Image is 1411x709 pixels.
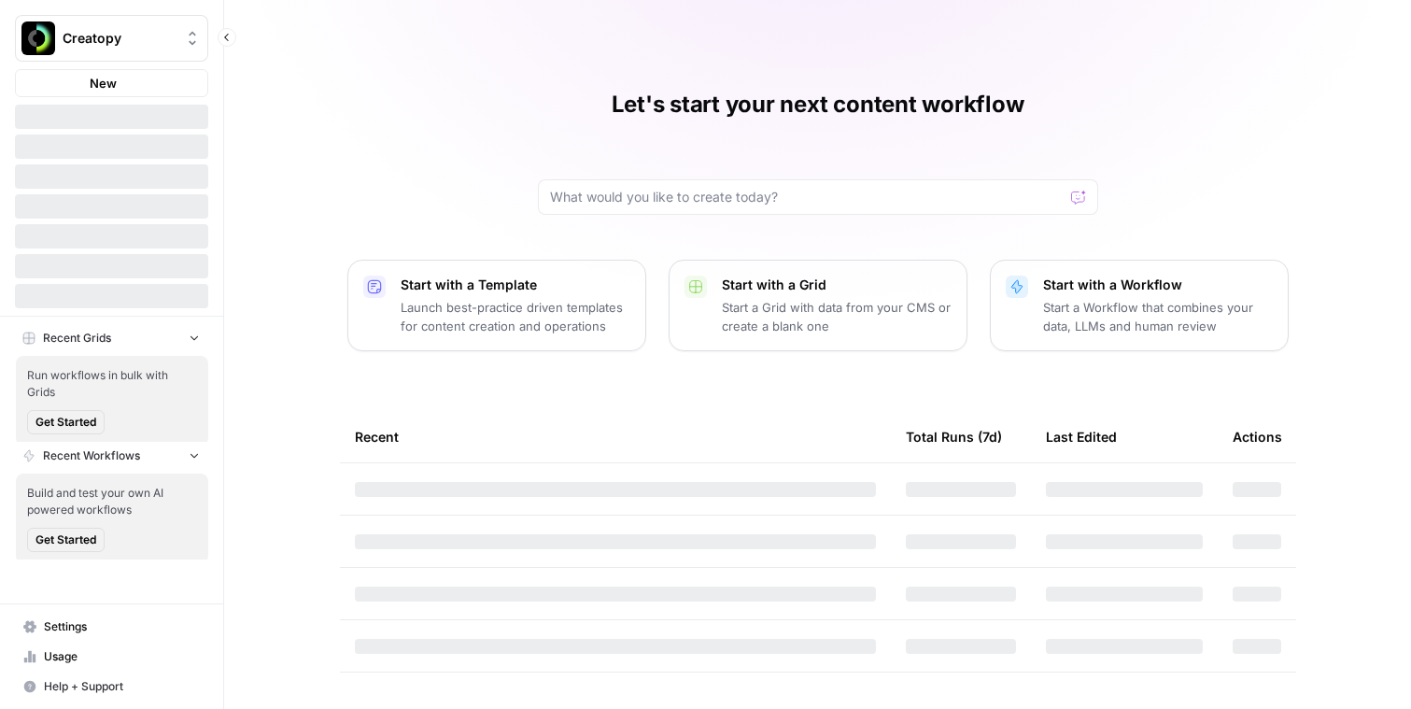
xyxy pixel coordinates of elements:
[15,642,208,672] a: Usage
[35,532,96,548] span: Get Started
[27,528,105,552] button: Get Started
[990,260,1289,351] button: Start with a WorkflowStart a Workflow that combines your data, LLMs and human review
[15,69,208,97] button: New
[355,411,876,462] div: Recent
[15,442,208,470] button: Recent Workflows
[347,260,646,351] button: Start with a TemplateLaunch best-practice driven templates for content creation and operations
[43,330,111,347] span: Recent Grids
[35,414,96,431] span: Get Started
[1043,276,1273,294] p: Start with a Workflow
[401,298,630,335] p: Launch best-practice driven templates for content creation and operations
[722,276,952,294] p: Start with a Grid
[15,15,208,62] button: Workspace: Creatopy
[27,410,105,434] button: Get Started
[15,672,208,702] button: Help + Support
[44,618,200,635] span: Settings
[401,276,630,294] p: Start with a Template
[1043,298,1273,335] p: Start a Workflow that combines your data, LLMs and human review
[612,90,1024,120] h1: Let's start your next content workflow
[1046,411,1117,462] div: Last Edited
[44,678,200,695] span: Help + Support
[15,612,208,642] a: Settings
[1233,411,1282,462] div: Actions
[90,74,117,92] span: New
[722,298,952,335] p: Start a Grid with data from your CMS or create a blank one
[21,21,55,55] img: Creatopy Logo
[906,411,1002,462] div: Total Runs (7d)
[27,485,197,518] span: Build and test your own AI powered workflows
[550,188,1064,206] input: What would you like to create today?
[44,648,200,665] span: Usage
[669,260,967,351] button: Start with a GridStart a Grid with data from your CMS or create a blank one
[43,447,140,464] span: Recent Workflows
[63,29,176,48] span: Creatopy
[27,367,197,401] span: Run workflows in bulk with Grids
[15,324,208,352] button: Recent Grids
